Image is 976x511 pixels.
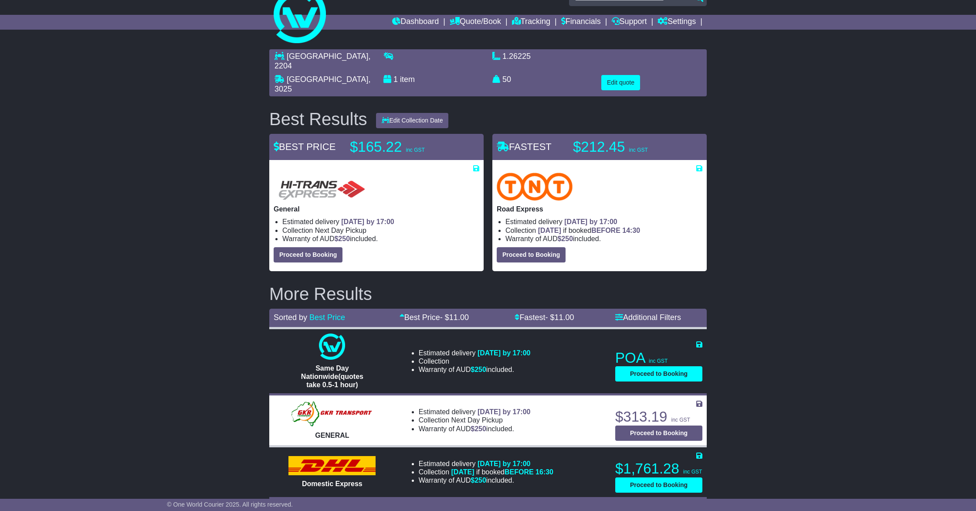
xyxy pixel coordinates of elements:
[629,147,647,153] span: inc GST
[478,408,531,416] span: [DATE] by 17:00
[265,109,372,129] div: Best Results
[505,468,534,476] span: BEFORE
[557,235,573,242] span: $
[449,313,469,322] span: 11.00
[309,313,345,322] a: Best Price
[274,313,307,322] span: Sorted by
[538,227,561,234] span: [DATE]
[683,469,702,475] span: inc GST
[287,52,368,61] span: [GEOGRAPHIC_DATA]
[564,218,617,225] span: [DATE] by 17:00
[419,468,553,476] li: Collection
[301,365,363,388] span: Same Day Nationwide(quotes take 0.5-1 hour)
[338,235,350,242] span: 250
[419,349,531,357] li: Estimated delivery
[615,349,702,367] p: POA
[274,173,369,201] img: HiTrans (Machship): General
[591,227,620,234] span: BEFORE
[440,313,469,322] span: - $
[615,408,702,426] p: $313.19
[319,334,345,360] img: One World Courier: Same Day Nationwide(quotes take 0.5-1 hour)
[291,401,374,427] img: GKR: GENERAL
[478,349,531,357] span: [DATE] by 17:00
[419,416,531,424] li: Collection
[657,15,696,30] a: Settings
[538,227,640,234] span: if booked
[615,460,702,477] p: $1,761.28
[341,218,394,225] span: [DATE] by 17:00
[502,75,511,84] span: 50
[561,15,601,30] a: Financials
[535,468,553,476] span: 16:30
[471,366,486,373] span: $
[497,205,702,213] p: Road Express
[419,357,531,365] li: Collection
[274,52,370,70] span: , 2204
[419,425,531,433] li: Warranty of AUD included.
[561,235,573,242] span: 250
[393,75,398,84] span: 1
[505,218,702,226] li: Estimated delivery
[302,480,363,487] span: Domestic Express
[615,426,702,441] button: Proceed to Booking
[282,218,479,226] li: Estimated delivery
[269,284,707,303] h2: More Results
[478,460,531,467] span: [DATE] by 17:00
[649,358,668,364] span: inc GST
[419,408,531,416] li: Estimated delivery
[502,52,531,61] span: 1.26225
[573,138,682,156] p: $212.45
[451,468,553,476] span: if booked
[474,366,486,373] span: 250
[334,235,350,242] span: $
[515,313,574,322] a: Fastest- $11.00
[274,205,479,213] p: General
[288,456,376,475] img: DHL: Domestic Express
[392,15,439,30] a: Dashboard
[622,227,640,234] span: 14:30
[615,313,681,322] a: Additional Filters
[450,15,501,30] a: Quote/Book
[497,141,552,152] span: FASTEST
[282,235,479,243] li: Warranty of AUD included.
[505,226,702,235] li: Collection
[274,75,370,93] span: , 3025
[419,476,553,484] li: Warranty of AUD included.
[315,432,349,439] span: GENERAL
[274,141,335,152] span: BEST PRICE
[376,113,449,128] button: Edit Collection Date
[474,477,486,484] span: 250
[315,227,366,234] span: Next Day Pickup
[497,247,566,262] button: Proceed to Booking
[615,366,702,382] button: Proceed to Booking
[671,417,690,423] span: inc GST
[350,138,459,156] p: $165.22
[451,468,474,476] span: [DATE]
[512,15,550,30] a: Tracking
[282,226,479,235] li: Collection
[545,313,574,322] span: - $
[274,247,342,262] button: Proceed to Booking
[400,75,415,84] span: item
[505,235,702,243] li: Warranty of AUD included.
[615,477,702,493] button: Proceed to Booking
[406,147,424,153] span: inc GST
[471,477,486,484] span: $
[612,15,647,30] a: Support
[287,75,368,84] span: [GEOGRAPHIC_DATA]
[419,460,553,468] li: Estimated delivery
[419,365,531,374] li: Warranty of AUD included.
[400,313,469,322] a: Best Price- $11.00
[167,501,293,508] span: © One World Courier 2025. All rights reserved.
[554,313,574,322] span: 11.00
[451,416,503,424] span: Next Day Pickup
[474,425,486,433] span: 250
[471,425,486,433] span: $
[601,75,640,90] button: Edit quote
[497,173,573,201] img: TNT Domestic: Road Express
